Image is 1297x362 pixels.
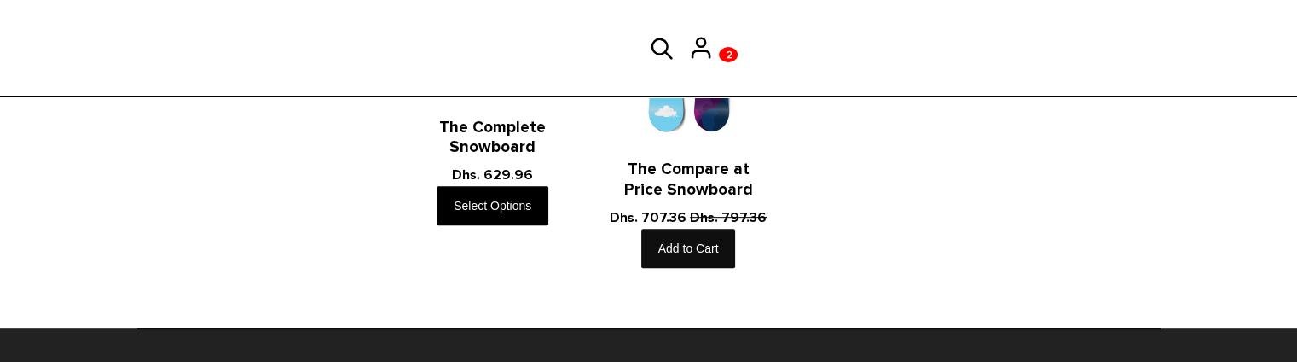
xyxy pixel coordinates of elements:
[719,47,738,62] a: 2
[610,209,686,226] span: Dhs. 707.36
[690,209,767,226] s: Dhs. 797.36
[439,118,546,158] a: The Complete Snowboard
[437,186,548,225] a: Select Options
[641,229,736,268] button: Add to Cart
[721,44,738,66] span: 2
[452,166,533,184] span: Dhs. 629.96
[624,160,753,200] a: The Compare at Price Snowboard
